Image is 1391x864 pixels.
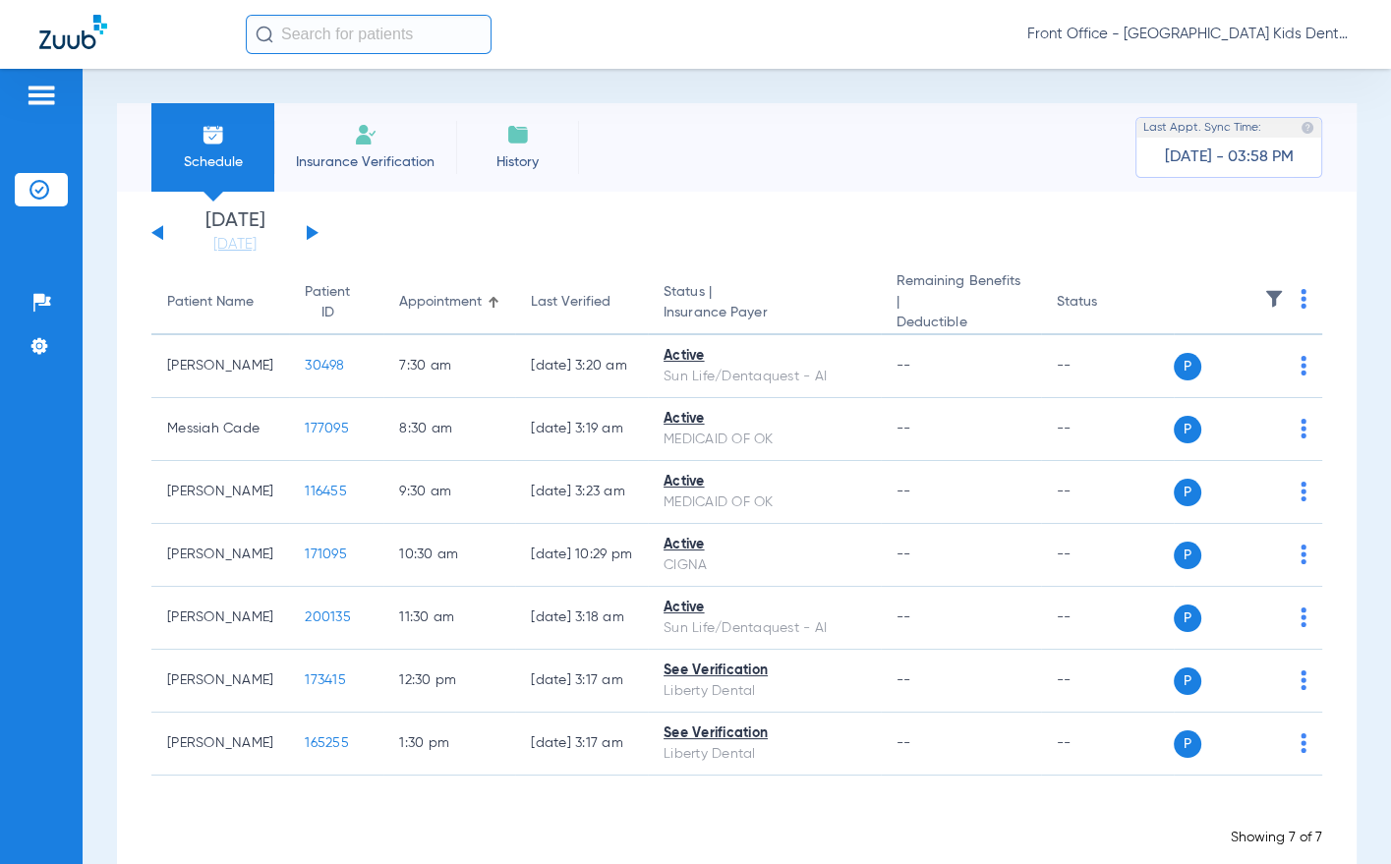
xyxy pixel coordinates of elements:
td: 9:30 AM [383,461,515,524]
span: 177095 [305,422,349,435]
td: -- [1041,587,1174,650]
td: [DATE] 3:23 AM [515,461,648,524]
img: group-dot-blue.svg [1301,356,1306,375]
div: Patient ID [305,282,368,323]
div: Sun Life/Dentaquest - AI [664,618,865,639]
td: -- [1041,398,1174,461]
span: -- [897,547,911,561]
td: 10:30 AM [383,524,515,587]
img: group-dot-blue.svg [1301,482,1306,501]
td: 1:30 PM [383,713,515,776]
span: Schedule [166,152,260,172]
span: P [1174,730,1201,758]
td: 8:30 AM [383,398,515,461]
span: Front Office - [GEOGRAPHIC_DATA] Kids Dental [1027,25,1352,44]
span: 116455 [305,485,347,498]
div: CIGNA [664,555,865,576]
td: -- [1041,461,1174,524]
span: P [1174,416,1201,443]
td: [DATE] 3:17 AM [515,650,648,713]
img: Schedule [202,123,225,146]
td: 7:30 AM [383,335,515,398]
td: -- [1041,335,1174,398]
td: [DATE] 3:19 AM [515,398,648,461]
div: Last Verified [531,292,610,313]
div: Active [664,598,865,618]
span: P [1174,605,1201,632]
div: Patient Name [167,292,254,313]
span: 165255 [305,736,349,750]
div: Appointment [399,292,499,313]
div: Active [664,535,865,555]
td: Messiah Cade [151,398,289,461]
img: Zuub Logo [39,15,107,49]
div: MEDICAID OF OK [664,430,865,450]
input: Search for patients [246,15,492,54]
span: Deductible [897,313,1025,333]
img: hamburger-icon [26,84,57,107]
td: [PERSON_NAME] [151,713,289,776]
span: 30498 [305,359,344,373]
div: See Verification [664,661,865,681]
td: [DATE] 3:17 AM [515,713,648,776]
div: Active [664,409,865,430]
th: Remaining Benefits | [881,271,1041,335]
td: [DATE] 3:20 AM [515,335,648,398]
img: group-dot-blue.svg [1301,733,1306,753]
td: [PERSON_NAME] [151,335,289,398]
img: Manual Insurance Verification [354,123,377,146]
div: MEDICAID OF OK [664,492,865,513]
img: group-dot-blue.svg [1301,670,1306,690]
td: [PERSON_NAME] [151,587,289,650]
img: History [506,123,530,146]
li: [DATE] [176,211,294,255]
img: group-dot-blue.svg [1301,419,1306,438]
span: 200135 [305,610,351,624]
th: Status | [648,271,881,335]
span: P [1174,479,1201,506]
td: 12:30 PM [383,650,515,713]
div: Active [664,472,865,492]
div: See Verification [664,723,865,744]
div: Appointment [399,292,482,313]
span: Insurance Payer [664,303,865,323]
td: [DATE] 10:29 PM [515,524,648,587]
img: group-dot-blue.svg [1301,289,1306,309]
td: [DATE] 3:18 AM [515,587,648,650]
span: P [1174,667,1201,695]
span: P [1174,353,1201,380]
span: P [1174,542,1201,569]
span: -- [897,485,911,498]
span: History [471,152,564,172]
span: Last Appt. Sync Time: [1143,118,1261,138]
div: Sun Life/Dentaquest - AI [664,367,865,387]
img: filter.svg [1264,289,1284,309]
td: -- [1041,524,1174,587]
td: [PERSON_NAME] [151,650,289,713]
span: -- [897,736,911,750]
div: Liberty Dental [664,681,865,702]
td: 11:30 AM [383,587,515,650]
span: -- [897,422,911,435]
span: [DATE] - 03:58 PM [1165,147,1294,167]
div: Liberty Dental [664,744,865,765]
span: Insurance Verification [289,152,441,172]
td: [PERSON_NAME] [151,524,289,587]
div: Last Verified [531,292,632,313]
span: -- [897,673,911,687]
div: Patient Name [167,292,273,313]
img: last sync help info [1301,121,1314,135]
div: Patient ID [305,282,350,323]
span: Showing 7 of 7 [1231,831,1322,844]
span: -- [897,610,911,624]
img: group-dot-blue.svg [1301,545,1306,564]
td: [PERSON_NAME] [151,461,289,524]
img: group-dot-blue.svg [1301,607,1306,627]
td: -- [1041,650,1174,713]
img: Search Icon [256,26,273,43]
th: Status [1041,271,1174,335]
a: [DATE] [176,235,294,255]
span: 173415 [305,673,346,687]
div: Active [664,346,865,367]
span: 171095 [305,547,347,561]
